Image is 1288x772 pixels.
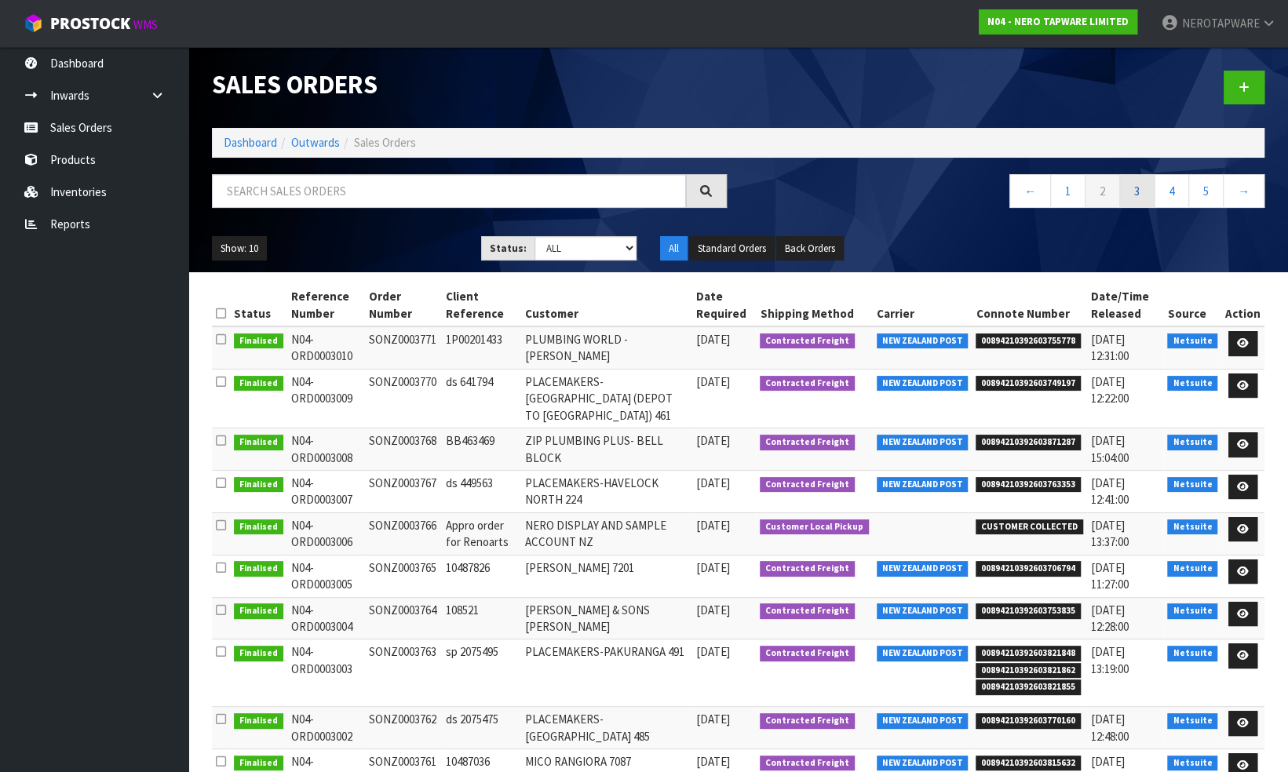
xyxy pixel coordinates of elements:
[976,679,1081,695] span: 00894210392603821855
[234,477,283,493] span: Finalised
[1091,712,1129,743] span: [DATE] 12:48:00
[1091,603,1129,634] span: [DATE] 12:28:00
[442,369,521,428] td: ds 641794
[50,13,130,34] span: ProStock
[1188,174,1224,208] a: 5
[442,639,521,707] td: sp 2075495
[287,639,365,707] td: N04-ORD0003003
[287,512,365,555] td: N04-ORD0003006
[877,477,969,493] span: NEW ZEALAND POST
[776,236,844,261] button: Back Orders
[756,284,873,326] th: Shipping Method
[287,326,365,369] td: N04-ORD0003010
[234,603,283,619] span: Finalised
[976,646,1081,661] span: 00894210392603821848
[521,369,692,428] td: PLACEMAKERS-[GEOGRAPHIC_DATA] (DEPOT TO [GEOGRAPHIC_DATA]) 461
[1167,519,1217,535] span: Netsuite
[696,603,730,617] span: [DATE]
[234,519,283,535] span: Finalised
[1163,284,1221,326] th: Source
[877,646,969,661] span: NEW ZEALAND POST
[364,326,442,369] td: SONZ0003771
[877,713,969,729] span: NEW ZEALAND POST
[696,475,730,490] span: [DATE]
[1050,174,1085,208] a: 1
[287,707,365,749] td: N04-ORD0003002
[1223,174,1264,208] a: →
[760,646,855,661] span: Contracted Freight
[234,333,283,349] span: Finalised
[1167,333,1217,349] span: Netsuite
[442,555,521,597] td: 10487826
[877,333,969,349] span: NEW ZEALAND POST
[976,333,1081,349] span: 00894210392603755778
[976,477,1081,493] span: 00894210392603763353
[873,284,972,326] th: Carrier
[1087,284,1164,326] th: Date/Time Released
[972,284,1087,326] th: Connote Number
[696,644,730,659] span: [DATE]
[976,713,1081,729] span: 00894210392603770160
[1154,174,1189,208] a: 4
[1167,561,1217,577] span: Netsuite
[287,555,365,597] td: N04-ORD0003005
[1167,603,1217,619] span: Netsuite
[521,512,692,555] td: NERO DISPLAY AND SAMPLE ACCOUNT NZ
[364,639,442,707] td: SONZ0003763
[442,597,521,639] td: 108521
[1091,475,1129,507] span: [DATE] 12:41:00
[364,512,442,555] td: SONZ0003766
[234,376,283,391] span: Finalised
[696,560,730,575] span: [DATE]
[287,428,365,471] td: N04-ORD0003008
[364,470,442,512] td: SONZ0003767
[234,646,283,661] span: Finalised
[521,284,692,326] th: Customer
[976,663,1081,679] span: 00894210392603821862
[696,433,730,448] span: [DATE]
[760,756,855,771] span: Contracted Freight
[212,236,267,261] button: Show: 10
[760,477,855,493] span: Contracted Freight
[760,603,855,619] span: Contracted Freight
[364,428,442,471] td: SONZ0003768
[877,603,969,619] span: NEW ZEALAND POST
[1091,518,1129,549] span: [DATE] 13:37:00
[660,236,688,261] button: All
[1091,374,1129,406] span: [DATE] 12:22:00
[1009,174,1051,208] a: ←
[976,756,1081,771] span: 00894210392603815632
[1167,756,1217,771] span: Netsuite
[692,284,756,326] th: Date Required
[976,435,1081,450] span: 00894210392603871287
[1085,174,1120,208] a: 2
[696,712,730,726] span: [DATE]
[987,15,1129,28] strong: N04 - NERO TAPWARE LIMITED
[291,135,340,150] a: Outwards
[696,332,730,347] span: [DATE]
[1091,644,1129,675] span: [DATE] 13:19:00
[1091,560,1129,592] span: [DATE] 11:27:00
[1167,435,1217,450] span: Netsuite
[521,555,692,597] td: [PERSON_NAME] 7201
[364,707,442,749] td: SONZ0003762
[1167,477,1217,493] span: Netsuite
[354,135,416,150] span: Sales Orders
[234,435,283,450] span: Finalised
[287,284,365,326] th: Reference Number
[521,639,692,707] td: PLACEMAKERS-PAKURANGA 491
[1091,433,1129,464] span: [DATE] 15:04:00
[750,174,1265,213] nav: Page navigation
[760,713,855,729] span: Contracted Freight
[230,284,287,326] th: Status
[521,428,692,471] td: ZIP PLUMBING PLUS- BELL BLOCK
[287,597,365,639] td: N04-ORD0003004
[521,326,692,369] td: PLUMBING WORLD - [PERSON_NAME]
[877,756,969,771] span: NEW ZEALAND POST
[689,236,775,261] button: Standard Orders
[234,561,283,577] span: Finalised
[234,756,283,771] span: Finalised
[976,519,1083,535] span: CUSTOMER COLLECTED
[976,603,1081,619] span: 00894210392603753835
[212,174,686,208] input: Search sales orders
